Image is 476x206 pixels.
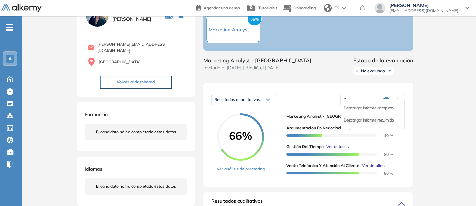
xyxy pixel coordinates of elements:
[359,163,385,169] button: Ver detalles
[389,3,459,8] span: [PERSON_NAME]
[286,125,350,131] span: Argumentación en negociaciones
[376,133,393,138] span: 40 %
[376,171,393,176] span: 80 %
[203,56,312,64] span: Marketing Analyst - [GEOGRAPHIC_DATA]
[96,129,176,135] span: El candidato no ha completado estos datos
[204,5,240,10] span: Agendar una demo
[247,13,262,25] span: 66%
[203,64,312,71] span: Invitado el [DATE] | Rindió el [DATE]
[344,105,394,111] li: Descargar informe completo
[6,27,13,28] i: -
[344,117,394,124] li: Descargar informe resumido
[389,8,459,13] span: [EMAIL_ADDRESS][DOMAIN_NAME]
[258,5,277,10] span: Tutoriales
[1,4,42,13] img: Logo
[326,144,349,150] span: Ver detalles
[85,111,108,117] span: Formación
[217,166,265,172] a: Ver análisis de proctoring
[343,97,377,102] span: Descargar reporte
[334,5,339,11] span: ES
[8,56,12,61] span: A
[100,76,172,89] button: Volver al dashboard
[361,68,385,74] span: No evaluado
[214,97,260,102] span: Resultados cuantitativos
[283,1,316,15] button: Onboarding
[85,166,102,172] span: Idiomas
[342,7,346,9] img: arrow
[99,59,141,65] span: [GEOGRAPHIC_DATA]
[293,5,316,10] span: Onboarding
[286,144,324,150] span: Gestión del Tiempo
[209,27,257,33] span: Marketing Analyst - ...
[217,130,264,141] span: 66%
[362,163,385,169] span: Ver detalles
[196,3,240,11] a: Agendar una demo
[97,41,187,54] span: [PERSON_NAME][EMAIL_ADDRESS][DOMAIN_NAME]
[286,113,400,119] span: Marketing Analyst - [GEOGRAPHIC_DATA]
[324,144,349,150] button: Ver detalles
[324,4,332,12] img: world
[388,69,392,73] img: Ícono de flecha
[353,56,413,64] span: Estado de la evaluación
[96,183,176,190] span: El candidato no ha completado estos datos
[376,152,393,157] span: 80 %
[286,163,359,169] span: Venta Telefónica y Atención al Cliente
